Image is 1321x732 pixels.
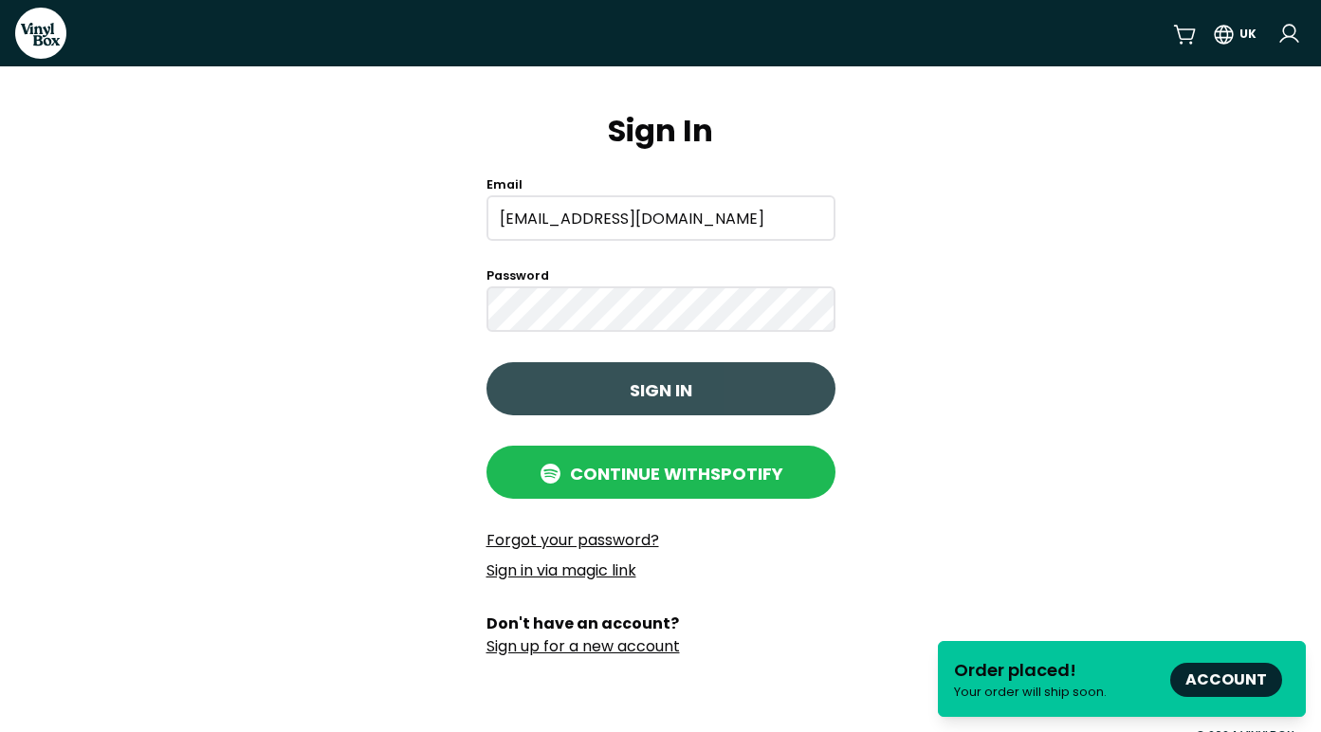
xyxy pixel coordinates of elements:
div: Your order will ship soon. [954,683,1107,701]
label: Email [486,176,523,192]
p: Don't have an account? [486,613,835,635]
div: Order placed! [954,657,1107,683]
a: Sign in via magic link [486,559,636,581]
span: Sign in [630,377,692,403]
h4: Sign In [486,112,835,150]
a: Account [1185,668,1267,690]
label: Password [486,267,549,284]
a: Sign up for a new account [486,635,680,657]
div: UK [1239,26,1257,43]
a: Forgot your password? [486,529,659,551]
input: name@example.com [486,195,835,241]
button: UK [1212,16,1257,50]
button: Continue withSpotify [486,446,835,499]
span: Continue with Spotify [570,461,783,486]
button: Sign in [486,362,835,415]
